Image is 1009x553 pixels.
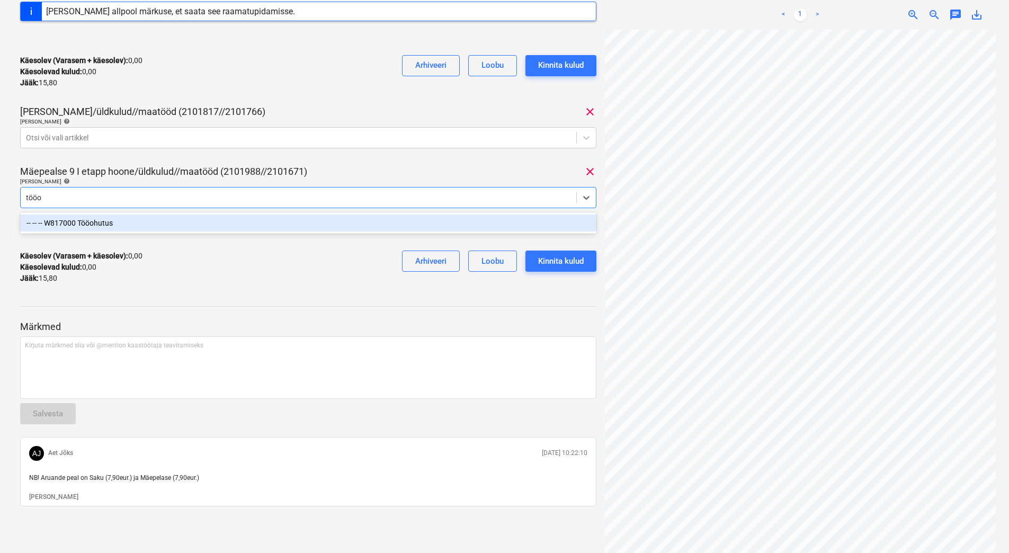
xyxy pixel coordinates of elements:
a: Previous page [777,8,790,21]
button: Loobu [468,251,517,272]
button: Arhiveeri [402,55,460,76]
strong: Jääk : [20,274,39,282]
button: Kinnita kulud [525,55,596,76]
p: Märkmed [20,320,596,333]
div: Kinnita kulud [538,58,584,72]
span: zoom_out [928,8,941,21]
span: help [61,178,70,184]
p: 15,80 [20,273,57,284]
div: [PERSON_NAME] [20,118,596,125]
p: [PERSON_NAME]/üldkulud//maatööd (2101817//2101766) [20,105,265,118]
div: Aet Jõks [29,446,44,461]
span: clear [584,105,596,118]
p: 0,00 [20,251,142,262]
a: Page 1 is your current page [794,8,807,21]
iframe: Chat Widget [956,502,1009,553]
button: Kinnita kulud [525,251,596,272]
div: Loobu [481,254,504,268]
p: 0,00 [20,262,96,273]
strong: Käesolevad kulud : [20,67,82,76]
p: 0,00 [20,66,96,77]
span: chat [949,8,962,21]
strong: Käesolevad kulud : [20,263,82,271]
span: AJ [32,449,41,458]
p: 0,00 [20,55,142,66]
div: Arhiveeri [415,58,447,72]
p: Mäepealse 9 I etapp hoone/üldkulud//maatööd (2101988//2101671) [20,165,307,178]
p: 15,80 [20,77,57,88]
p: [DATE] 10:22:10 [542,449,587,458]
div: Kinnita kulud [538,254,584,268]
span: help [61,118,70,124]
div: [PERSON_NAME] allpool märkuse, et saata see raamatupidamisse. [46,6,295,16]
div: Loobu [481,58,504,72]
div: -- -- -- W817000 Tööohutus [20,215,596,231]
span: save_alt [970,8,983,21]
button: [PERSON_NAME] [29,493,78,502]
span: zoom_in [907,8,919,21]
span: clear [584,165,596,178]
span: NB! Aruande peal on Saku (7,90eur.) ja Mäepelase (7,90eur.) [29,474,199,481]
strong: Käesolev (Varasem + käesolev) : [20,56,128,65]
strong: Käesolev (Varasem + käesolev) : [20,252,128,260]
strong: Jääk : [20,78,39,87]
button: Loobu [468,55,517,76]
p: Aet Jõks [48,449,73,458]
div: Arhiveeri [415,254,447,268]
button: Arhiveeri [402,251,460,272]
div: [PERSON_NAME] [20,178,596,185]
a: Next page [811,8,824,21]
